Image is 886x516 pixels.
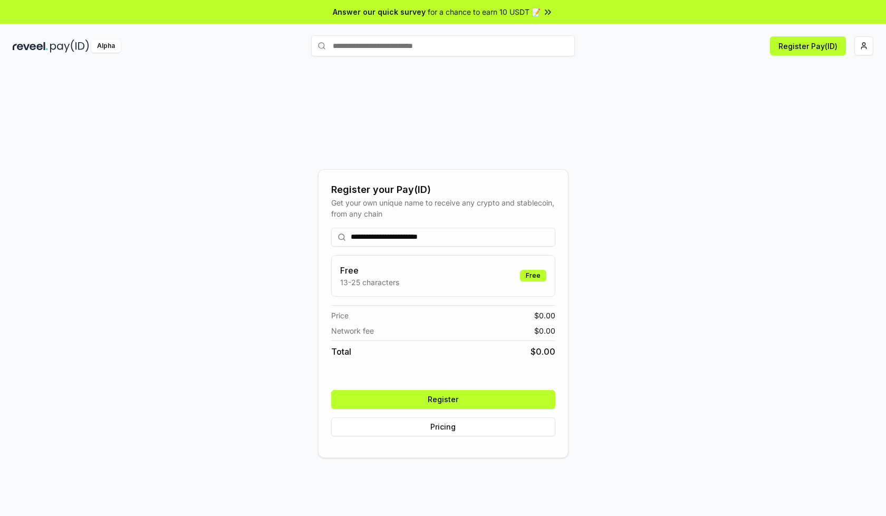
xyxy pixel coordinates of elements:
button: Register [331,390,555,409]
span: for a chance to earn 10 USDT 📝 [428,6,541,17]
span: $ 0.00 [531,345,555,358]
div: Get your own unique name to receive any crypto and stablecoin, from any chain [331,197,555,219]
p: 13-25 characters [340,277,399,288]
img: pay_id [50,40,89,53]
span: Answer our quick survey [333,6,426,17]
span: $ 0.00 [534,325,555,336]
button: Pricing [331,417,555,436]
button: Register Pay(ID) [770,36,846,55]
div: Free [520,270,546,281]
img: reveel_dark [13,40,48,53]
h3: Free [340,264,399,277]
span: Price [331,310,349,321]
div: Alpha [91,40,121,53]
div: Register your Pay(ID) [331,182,555,197]
span: Total [331,345,351,358]
span: $ 0.00 [534,310,555,321]
span: Network fee [331,325,374,336]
